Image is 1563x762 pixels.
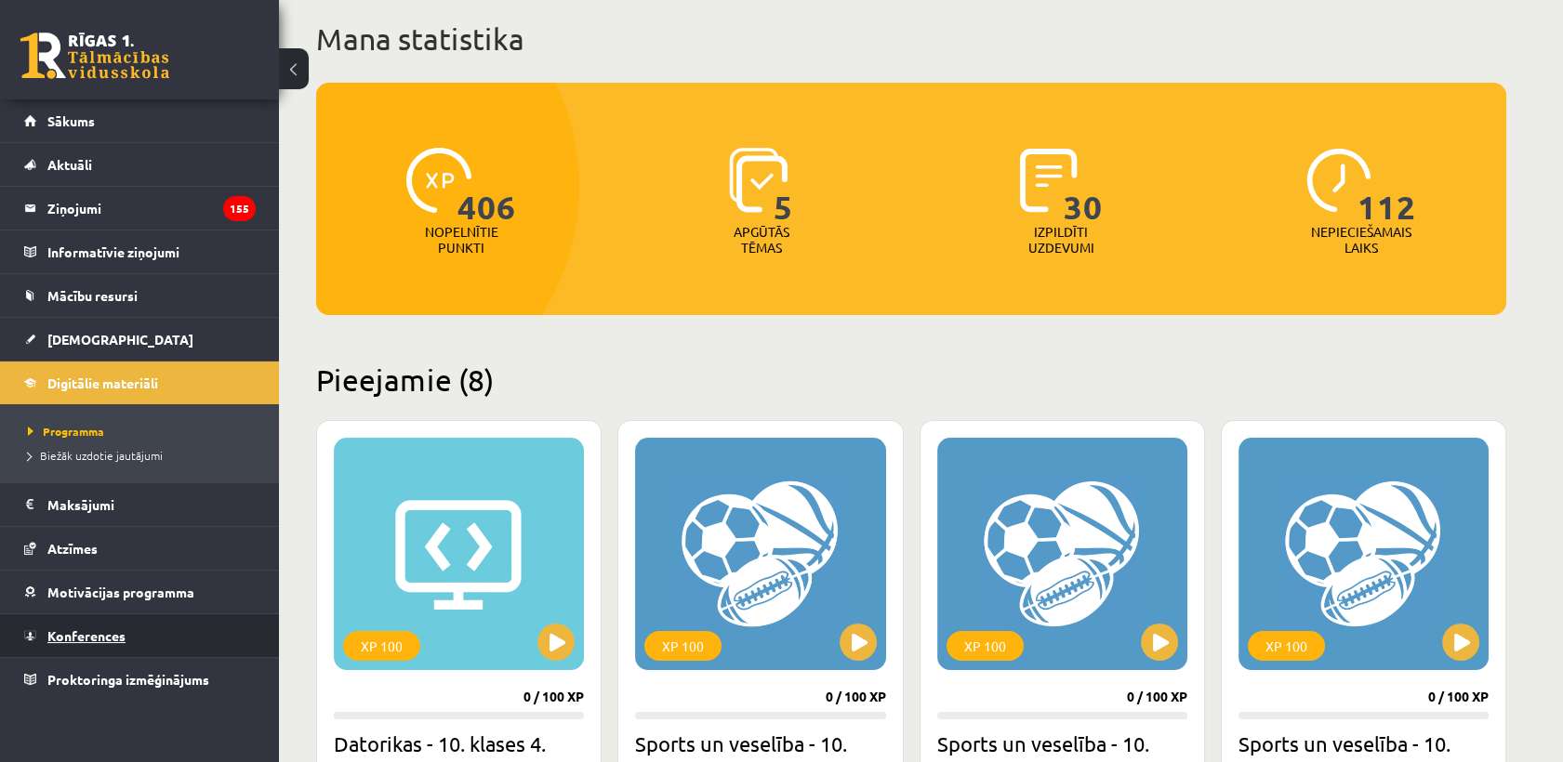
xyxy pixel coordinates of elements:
[1248,631,1325,661] div: XP 100
[47,540,98,557] span: Atzīmes
[24,658,256,701] a: Proktoringa izmēģinājums
[24,143,256,186] a: Aktuāli
[28,423,260,440] a: Programma
[47,627,126,644] span: Konferences
[457,148,516,224] span: 406
[223,196,256,221] i: 155
[47,671,209,688] span: Proktoringa izmēģinājums
[47,331,193,348] span: [DEMOGRAPHIC_DATA]
[729,148,788,213] img: icon-learned-topics-4a711ccc23c960034f471b6e78daf4a3bad4a20eaf4de84257b87e66633f6470.svg
[24,318,256,361] a: [DEMOGRAPHIC_DATA]
[47,483,256,526] legend: Maksājumi
[47,187,256,230] legend: Ziņojumi
[47,287,138,304] span: Mācību resursi
[774,148,793,224] span: 5
[1020,148,1078,213] img: icon-completed-tasks-ad58ae20a441b2904462921112bc710f1caf180af7a3daa7317a5a94f2d26646.svg
[24,361,256,404] a: Digitālie materiāli
[1306,148,1371,213] img: icon-clock-7be60019b62300814b6bd22b8e044499b485619524d84068768e800edab66f18.svg
[24,614,256,657] a: Konferences
[406,148,471,213] img: icon-xp-0682a9bc20223a9ccc6f5883a126b849a74cddfe5390d2b41b4391c66f2066e7.svg
[316,20,1506,58] h1: Mana statistika
[47,112,95,129] span: Sākums
[644,631,722,661] div: XP 100
[47,156,92,173] span: Aktuāli
[316,361,1506,398] h2: Pieejamie (8)
[947,631,1024,661] div: XP 100
[425,224,498,256] p: Nopelnītie punkti
[1025,224,1097,256] p: Izpildīti uzdevumi
[28,424,104,439] span: Programma
[24,187,256,230] a: Ziņojumi155
[24,99,256,142] a: Sākums
[24,483,256,526] a: Maksājumi
[1358,148,1416,224] span: 112
[725,224,798,256] p: Apgūtās tēmas
[24,230,256,273] a: Informatīvie ziņojumi
[343,631,420,661] div: XP 100
[47,584,194,600] span: Motivācijas programma
[24,274,256,317] a: Mācību resursi
[24,527,256,570] a: Atzīmes
[28,448,163,463] span: Biežāk uzdotie jautājumi
[1311,224,1411,256] p: Nepieciešamais laiks
[1064,148,1103,224] span: 30
[28,447,260,464] a: Biežāk uzdotie jautājumi
[47,374,158,391] span: Digitālie materiāli
[20,33,169,79] a: Rīgas 1. Tālmācības vidusskola
[24,571,256,613] a: Motivācijas programma
[47,230,256,273] legend: Informatīvie ziņojumi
